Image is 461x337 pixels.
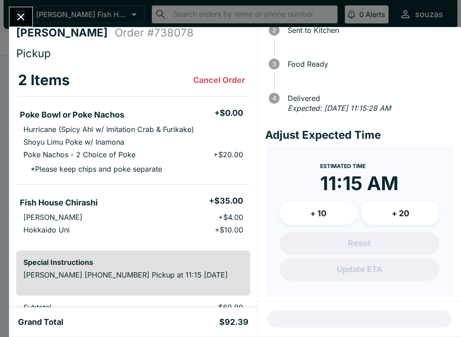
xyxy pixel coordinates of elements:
[20,197,98,208] h5: Fish House Chirashi
[288,104,391,113] em: Expected: [DATE] 11:15:28 AM
[23,213,82,222] p: [PERSON_NAME]
[23,258,243,267] h6: Special Instructions
[219,317,249,328] h5: $92.39
[280,202,358,225] button: + 10
[16,64,250,243] table: orders table
[23,270,243,279] p: [PERSON_NAME] [PHONE_NUMBER] Pickup at 11:15 [DATE]
[272,27,276,34] text: 2
[23,137,124,146] p: Shoyu Limu Poke w/ Inamona
[320,172,398,195] time: 11:15 AM
[23,225,70,234] p: Hokkaido Uni
[283,60,454,68] span: Food Ready
[209,196,243,206] h5: + $35.00
[154,303,243,312] p: $69.00
[16,26,115,40] h4: [PERSON_NAME]
[272,95,276,102] text: 4
[283,94,454,102] span: Delivered
[115,26,194,40] h4: Order # 738078
[9,7,32,27] button: Close
[214,108,243,118] h5: + $0.00
[218,213,243,222] p: + $4.00
[20,109,124,120] h5: Poke Bowl or Poke Nachos
[23,125,194,134] p: Hurricane (Spicy Ahi w/ Imitation Crab & Furikake)
[215,225,243,234] p: + $10.00
[190,71,249,89] button: Cancel Order
[16,47,51,60] span: Pickup
[272,60,276,68] text: 3
[18,71,70,89] h3: 2 Items
[23,150,136,159] p: Poke Nachos - 2 Choice of Poke
[265,128,454,142] h4: Adjust Expected Time
[23,164,162,173] p: * Please keep chips and poke separate
[361,202,439,225] button: + 20
[213,150,243,159] p: + $20.00
[18,317,63,328] h5: Grand Total
[283,26,454,34] span: Sent to Kitchen
[23,303,140,312] p: Subtotal
[320,163,366,169] span: Estimated Time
